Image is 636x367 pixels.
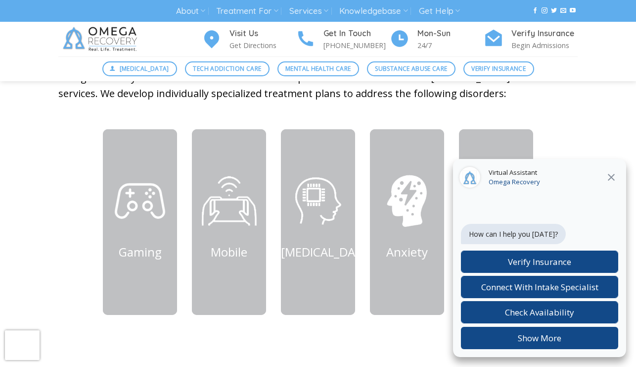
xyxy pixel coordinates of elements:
a: Visit Us Get Directions [202,27,296,52]
a: Substance Abuse Care [367,61,455,76]
p: Begin Admissions [511,40,578,51]
p: 24/7 [417,40,484,51]
a: Get In Touch [PHONE_NUMBER] [296,27,390,52]
a: [MEDICAL_DATA] [102,61,178,76]
a: Verify Insurance Begin Admissions [484,27,578,52]
h4: Mon-Sun [417,27,484,40]
a: Treatment For [216,2,278,20]
a: Gaming [119,243,162,260]
a: Services [289,2,328,20]
a: Follow on YouTube [570,7,576,14]
p: Omega Recovery is an accredited national and local provider of mental health & [MEDICAL_DATA] tre... [58,70,578,102]
a: Send us an email [560,7,566,14]
p: [PHONE_NUMBER] [323,40,390,51]
a: [MEDICAL_DATA] [281,243,374,260]
img: Omega Recovery [58,22,145,56]
span: [MEDICAL_DATA] [120,64,169,73]
span: Tech Addiction Care [193,64,261,73]
h4: Visit Us [229,27,296,40]
span: Mental Health Care [285,64,351,73]
a: Knowledgebase [339,2,408,20]
h4: Get In Touch [323,27,390,40]
h4: Verify Insurance [511,27,578,40]
a: Follow on Twitter [551,7,557,14]
iframe: reCAPTCHA [5,330,40,360]
a: Verify Insurance [463,61,534,76]
a: Mobile [211,243,247,260]
p: Get Directions [229,40,296,51]
a: Mental Health Care [277,61,359,76]
span: Substance Abuse Care [375,64,447,73]
a: Follow on Instagram [542,7,547,14]
a: Get Help [419,2,460,20]
span: Verify Insurance [471,64,526,73]
a: About [176,2,205,20]
a: Follow on Facebook [532,7,538,14]
a: Anxiety [386,243,428,260]
a: Tech Addiction Care [185,61,270,76]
